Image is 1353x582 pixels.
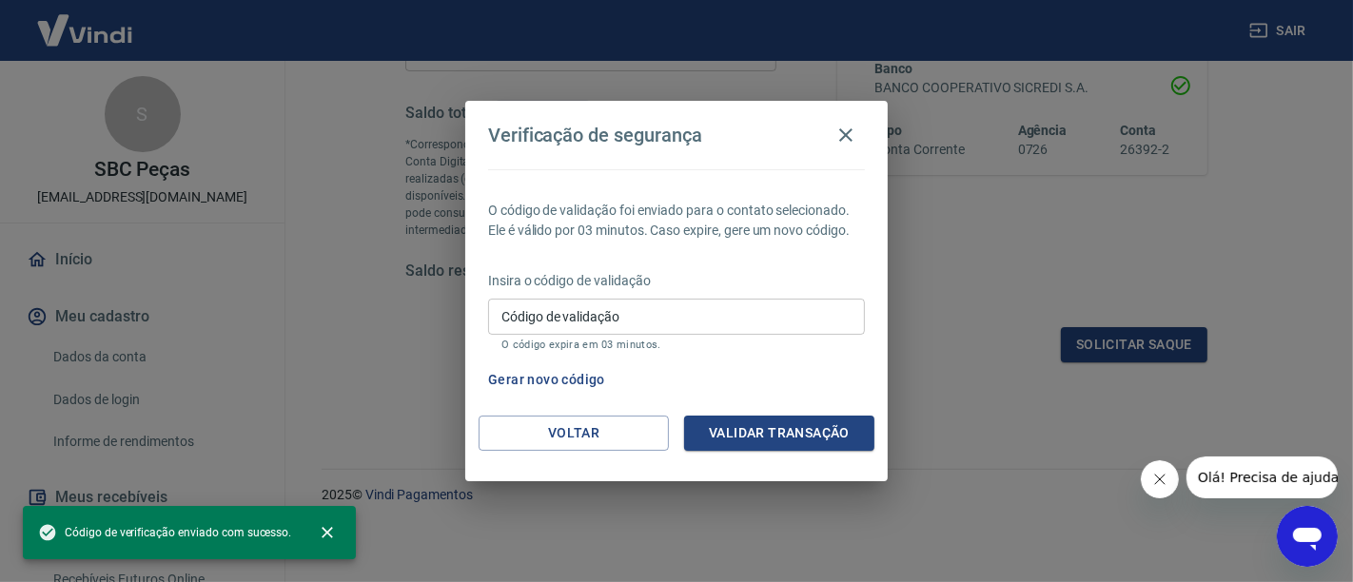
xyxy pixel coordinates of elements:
button: close [306,512,348,553]
p: Insira o código de validação [488,271,865,291]
iframe: Botão para abrir a janela de mensagens [1277,506,1338,567]
span: Código de verificação enviado com sucesso. [38,523,291,542]
button: Gerar novo código [480,362,613,398]
p: O código de validação foi enviado para o contato selecionado. Ele é válido por 03 minutos. Caso e... [488,201,865,241]
iframe: Mensagem da empresa [1186,456,1338,498]
span: Olá! Precisa de ajuda? [11,13,160,29]
button: Voltar [479,416,669,451]
h4: Verificação de segurança [488,124,702,146]
button: Validar transação [684,416,874,451]
iframe: Fechar mensagem [1141,460,1179,498]
p: O código expira em 03 minutos. [501,339,852,351]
